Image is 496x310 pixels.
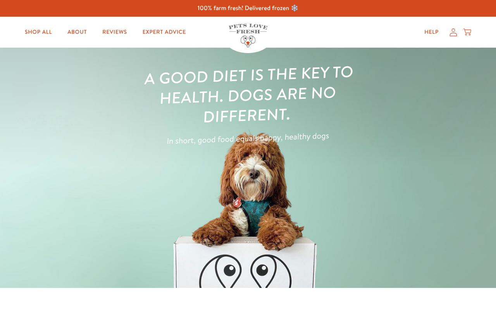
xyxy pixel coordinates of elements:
a: Reviews [96,24,133,40]
a: Shop All [19,24,58,40]
h1: A good diet is the key to health. Dogs are no different. [135,61,361,129]
img: Pets Love Fresh [229,24,267,47]
a: Expert Advice [136,24,192,40]
p: In short, good food equals happy, healthy dogs [136,127,360,149]
a: About [61,24,93,40]
a: Help [418,24,445,40]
